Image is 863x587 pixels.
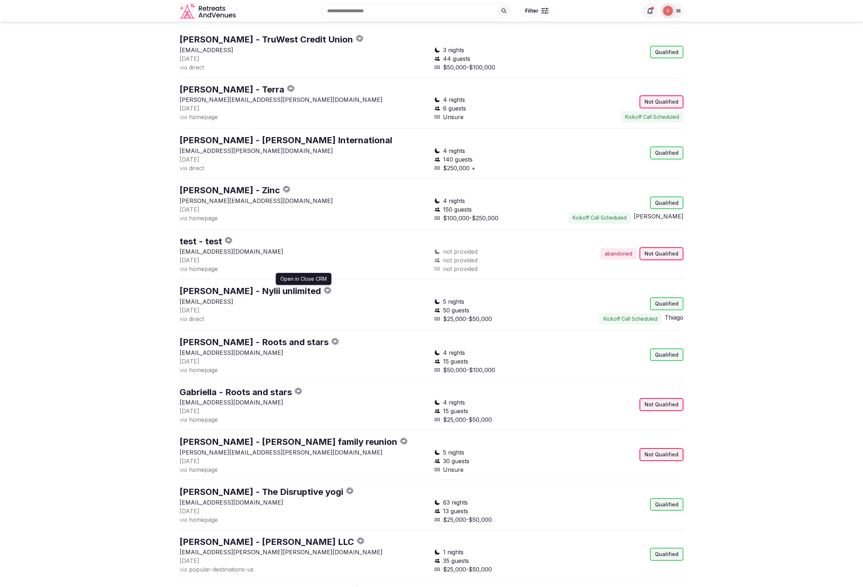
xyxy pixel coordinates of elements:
a: [PERSON_NAME] - Terra [180,84,284,95]
div: Unsure [434,465,556,474]
span: 4 nights [443,398,465,407]
span: 4 nights [443,348,465,357]
div: Not Qualified [640,247,683,260]
a: [PERSON_NAME] - [PERSON_NAME] International [180,135,392,145]
a: test - test [180,236,222,247]
span: via [180,366,187,374]
span: homepage [189,366,218,374]
p: [EMAIL_ADDRESS][DOMAIN_NAME] [180,398,429,407]
div: not provided [434,265,556,273]
div: Qualified [650,46,683,59]
span: direct [189,64,204,71]
button: [DATE] [180,357,199,366]
button: [PERSON_NAME] - Nylii unlimited [180,285,321,297]
button: [PERSON_NAME] - The Disruptive yogi [180,486,343,498]
span: via [180,265,187,272]
button: [PERSON_NAME] - Terra [180,83,284,96]
button: Gabriella - Roots and stars [180,386,292,398]
div: Not Qualified [640,448,683,461]
a: [PERSON_NAME] - Roots and stars [180,337,329,347]
button: [DATE] [180,306,199,315]
span: [DATE] [180,206,199,213]
span: homepage [189,466,218,473]
p: [EMAIL_ADDRESS][DOMAIN_NAME] [180,348,429,357]
span: via [180,516,187,523]
button: [PERSON_NAME] - [PERSON_NAME] International [180,134,392,146]
span: 50 guests [443,306,469,315]
div: Not Qualified [640,95,683,108]
div: $25,000-$50,000 [434,415,556,424]
span: homepage [189,416,218,423]
div: $100,000-$250,000 [434,214,556,222]
div: $25,000-$50,000 [434,565,556,574]
div: Unsure [434,113,556,121]
span: 140 guests [443,155,473,164]
p: [EMAIL_ADDRESS][DOMAIN_NAME] [180,498,429,507]
button: [DATE] [180,407,199,415]
button: [DATE] [180,556,199,565]
button: Kickoff Call Scheduled [621,111,683,123]
span: homepage [189,215,218,222]
span: 15 guests [443,357,468,366]
span: 5 nights [443,448,464,457]
button: Filter [520,4,553,18]
span: 13 guests [443,507,468,515]
span: homepage [189,265,218,272]
div: Kickoff Call Scheduled [599,313,662,325]
button: [PERSON_NAME] - Zinc [180,184,280,197]
span: [DATE] [180,557,199,564]
span: [DATE] [180,507,199,515]
p: [EMAIL_ADDRESS][PERSON_NAME][PERSON_NAME][DOMAIN_NAME] [180,548,429,556]
span: 5 nights [443,297,464,306]
div: $25,000-$50,000 [434,315,556,323]
span: 4 nights [443,197,465,205]
p: [EMAIL_ADDRESS][PERSON_NAME][DOMAIN_NAME] [180,146,429,155]
p: [PERSON_NAME][EMAIL_ADDRESS][PERSON_NAME][DOMAIN_NAME] [180,95,429,104]
img: Ryan Sanford [663,6,673,16]
a: [PERSON_NAME] - Nylii unlimited [180,286,321,296]
a: Gabriella - Roots and stars [180,387,292,397]
span: via [180,64,187,71]
span: [DATE] [180,55,199,62]
span: popular-destinations-us [189,566,254,573]
div: $50,000-$100,000 [434,366,556,374]
div: abandoned [600,248,637,259]
div: $25,000-$50,000 [434,515,556,524]
span: not provided [443,247,478,256]
a: [PERSON_NAME] - The Disruptive yogi [180,487,343,497]
span: not provided [443,256,478,265]
span: via [180,215,187,222]
p: [EMAIL_ADDRESS] [180,297,429,306]
span: direct [189,315,204,322]
span: 44 guests [443,54,470,63]
span: 3 nights [443,46,464,54]
div: Qualified [650,548,683,561]
span: via [180,416,187,423]
span: [DATE] [180,358,199,365]
div: Not Qualified [640,398,683,411]
span: 35 guests [443,556,469,565]
span: homepage [189,113,218,121]
svg: Retreats and Venues company logo [180,3,237,19]
div: Qualified [650,297,683,310]
button: [PERSON_NAME] - [PERSON_NAME] LLC [180,536,354,548]
span: via [180,164,187,172]
p: [EMAIL_ADDRESS] [180,46,429,54]
span: 15 guests [443,407,468,415]
span: 1 nights [443,548,464,556]
span: 4 nights [443,95,465,104]
p: [PERSON_NAME][EMAIL_ADDRESS][PERSON_NAME][DOMAIN_NAME] [180,448,429,457]
span: [DATE] [180,257,199,264]
a: [PERSON_NAME] - [PERSON_NAME] family reunion [180,437,397,447]
span: [DATE] [180,457,199,465]
a: [PERSON_NAME] - [PERSON_NAME] LLC [180,537,354,547]
span: Filter [525,7,538,14]
a: [PERSON_NAME] - Zinc [180,185,280,195]
span: via [180,466,187,473]
span: 4 nights [443,146,465,155]
button: [DATE] [180,54,199,63]
button: Thiago [665,313,683,322]
button: [PERSON_NAME] [634,212,683,221]
div: Qualified [650,197,683,209]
